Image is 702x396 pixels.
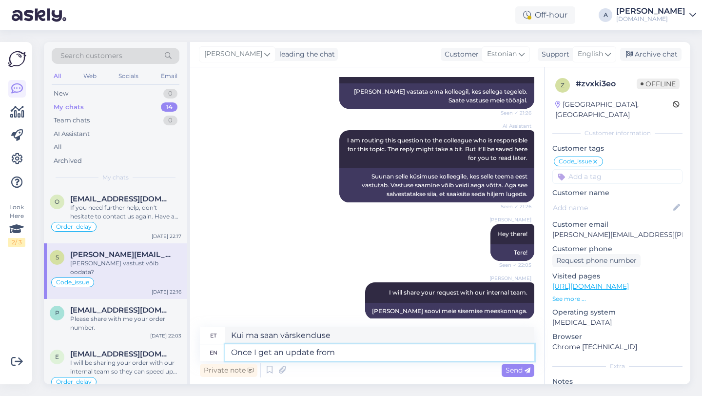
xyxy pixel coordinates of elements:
div: AI Assistant [54,129,90,139]
span: Priidu31@gmail.com [70,306,172,315]
p: Customer email [552,219,682,230]
div: 0 [163,89,177,99]
textarea: Once I get an update from [225,344,534,361]
div: 0 [163,116,177,125]
span: Offline [637,79,680,89]
div: Suunan selle küsimuse kolleegile, kes selle teema eest vastutab. Vastuse saamine võib veidi aega ... [339,168,534,202]
span: z [561,81,565,89]
div: Look Here [8,203,25,247]
input: Add a tag [552,169,682,184]
div: Archived [54,156,82,166]
div: If you need further help, don't hesitate to contact us again. Have a great day! [70,203,181,221]
span: Estonian [487,49,517,59]
div: Tere! [490,244,534,261]
div: Private note [200,364,257,377]
span: Seen ✓ 21:26 [495,203,531,210]
span: Code_issue [56,279,89,285]
span: Search customers [60,51,122,61]
input: Add name [553,202,671,213]
span: Steinberg.lauri@mail.ee [70,250,172,259]
div: A [599,8,612,22]
div: My chats [54,102,84,112]
div: Customer information [552,129,682,138]
span: omarasaadragab@gmail.com [70,195,172,203]
div: et [210,327,216,344]
p: Notes [552,376,682,387]
div: [DATE] 22:03 [150,332,181,339]
span: I will share your request with our internal team. [389,289,527,296]
p: Chrome [TECHNICAL_ID] [552,342,682,352]
span: Code_issue [559,158,592,164]
p: [PERSON_NAME][EMAIL_ADDRESS][PERSON_NAME][DOMAIN_NAME] [552,230,682,240]
p: Customer phone [552,244,682,254]
span: English [578,49,603,59]
div: Socials [117,70,140,82]
p: Browser [552,332,682,342]
span: e [55,353,59,360]
div: [DATE] 22:17 [152,233,181,240]
span: Seen ✓ 22:05 [495,261,531,269]
div: Extra [552,362,682,371]
div: [GEOGRAPHIC_DATA], [GEOGRAPHIC_DATA] [555,99,673,120]
div: All [54,142,62,152]
div: Off-hour [515,6,575,24]
div: en [210,344,217,361]
span: elvi.larka@gmail.com [70,350,172,358]
div: [PERSON_NAME] [616,7,685,15]
div: 14 [161,102,177,112]
p: Customer name [552,188,682,198]
a: [URL][DOMAIN_NAME] [552,282,629,291]
textarea: Kui ma saan värskenduse [225,327,534,344]
span: Hey there! [497,230,527,238]
span: I am routing this question to the colleague who is responsible for this topic. The reply might ta... [347,137,529,161]
span: Order_delay [56,379,92,385]
div: [PERSON_NAME] soovi meie sisemise meeskonnaga. [365,303,534,319]
div: [PERSON_NAME] vastata oma kolleegil, kes sellega tegeleb. Saate vastuse meie tööajal. [339,83,534,109]
span: Send [506,366,530,375]
div: Email [159,70,179,82]
span: o [55,198,59,205]
p: Operating system [552,307,682,317]
p: Customer tags [552,143,682,154]
span: Order_delay [56,224,92,230]
span: [PERSON_NAME] [204,49,262,59]
span: Seen ✓ 21:26 [495,109,531,117]
div: Web [81,70,98,82]
div: [PERSON_NAME] vastust võib oodata? [70,259,181,277]
div: New [54,89,68,99]
div: Please share with me your order number. [70,315,181,332]
div: [DOMAIN_NAME] [616,15,685,23]
div: Archive chat [620,48,682,61]
a: [PERSON_NAME][DOMAIN_NAME] [616,7,696,23]
div: # zvxki3eo [576,78,637,90]
div: leading the chat [275,49,335,59]
div: Request phone number [552,254,641,267]
span: [PERSON_NAME] [489,275,531,282]
div: [DATE] 22:16 [152,288,181,296]
p: See more ... [552,295,682,303]
div: 2 / 3 [8,238,25,247]
div: Support [538,49,569,59]
span: [PERSON_NAME] [489,216,531,223]
img: Askly Logo [8,50,26,68]
div: I will be sharing your order with our internal team so they can speed up the process. [70,358,181,376]
span: P [55,309,59,317]
p: [MEDICAL_DATA] [552,317,682,328]
p: Visited pages [552,271,682,281]
span: AI Assistant [495,122,531,130]
span: My chats [102,173,129,182]
div: Customer [441,49,479,59]
div: All [52,70,63,82]
span: S [56,254,59,261]
div: Team chats [54,116,90,125]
